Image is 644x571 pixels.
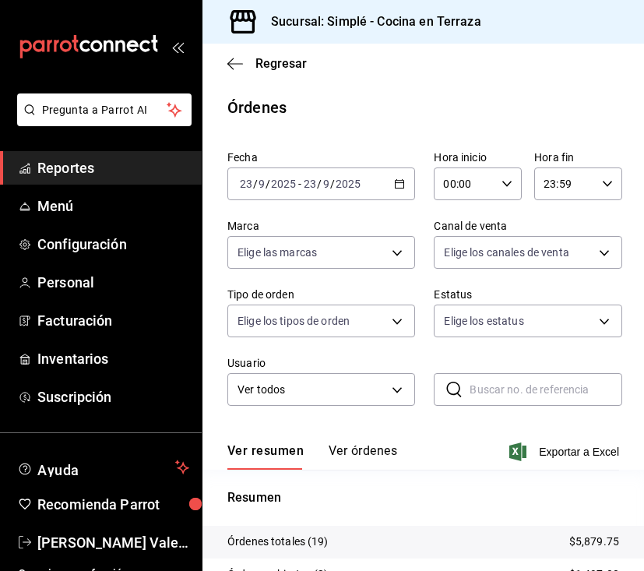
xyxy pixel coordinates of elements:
span: / [253,178,258,190]
p: Resumen [227,488,619,507]
button: Exportar a Excel [512,442,619,461]
span: Recomienda Parrot [37,494,189,515]
span: / [317,178,322,190]
input: -- [258,178,266,190]
span: Ver todos [238,382,386,398]
label: Fecha [227,152,415,163]
span: - [298,178,301,190]
p: $5,879.75 [569,534,619,550]
div: Órdenes [227,96,287,119]
input: Buscar no. de referencia [470,374,621,405]
span: Ayuda [37,458,169,477]
input: ---- [335,178,361,190]
label: Tipo de orden [227,289,415,300]
span: Pregunta a Parrot AI [42,102,167,118]
label: Hora fin [534,152,622,163]
span: Regresar [255,56,307,71]
span: Elige los tipos de orden [238,313,350,329]
button: Ver resumen [227,443,304,470]
input: -- [322,178,330,190]
p: Órdenes totales (19) [227,534,329,550]
label: Hora inicio [434,152,522,163]
span: Reportes [37,157,189,178]
label: Usuario [227,358,415,368]
div: navigation tabs [227,443,397,470]
input: -- [303,178,317,190]
input: -- [239,178,253,190]
span: / [266,178,270,190]
span: Elige los estatus [444,313,523,329]
span: / [330,178,335,190]
span: [PERSON_NAME] Valencia [PERSON_NAME] [37,532,189,553]
span: Configuración [37,234,189,255]
span: Elige los canales de venta [444,245,568,260]
span: Personal [37,272,189,293]
span: Suscripción [37,386,189,407]
span: Elige las marcas [238,245,317,260]
span: Facturación [37,310,189,331]
button: Ver órdenes [329,443,397,470]
span: Inventarios [37,348,189,369]
label: Canal de venta [434,220,621,231]
span: Menú [37,196,189,217]
button: open_drawer_menu [171,41,184,53]
button: Pregunta a Parrot AI [17,93,192,126]
label: Estatus [434,289,621,300]
a: Pregunta a Parrot AI [11,113,192,129]
h3: Sucursal: Simplé - Cocina en Terraza [259,12,481,31]
label: Marca [227,220,415,231]
input: ---- [270,178,297,190]
button: Regresar [227,56,307,71]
